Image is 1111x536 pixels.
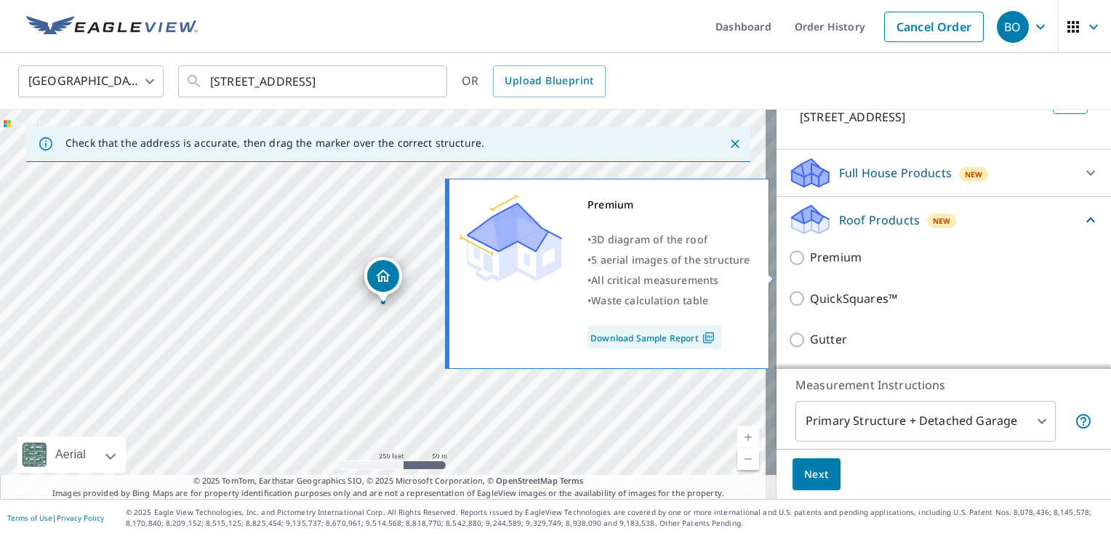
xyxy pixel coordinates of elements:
p: | [7,513,104,522]
span: 5 aerial images of the structure [591,253,750,267]
div: BO [997,11,1029,43]
div: • [587,250,750,270]
button: Next [793,458,841,491]
div: Full House ProductsNew [788,155,1099,190]
div: • [587,230,750,250]
p: Premium [810,248,862,267]
a: Terms of Use [7,513,52,523]
div: • [587,291,750,311]
img: Pdf Icon [699,331,718,344]
button: Close [726,134,745,153]
p: QuickSquares™ [810,290,897,308]
div: OR [462,65,606,97]
span: Next [804,466,829,484]
div: Premium [587,195,750,215]
p: [STREET_ADDRESS] [800,108,1047,126]
a: Download Sample Report [587,325,721,349]
span: New [965,168,983,180]
span: All critical measurements [591,273,718,287]
div: Aerial [51,436,90,473]
span: 3D diagram of the roof [591,232,707,246]
p: Gutter [810,330,847,349]
span: New [933,215,951,227]
a: Current Level 17, Zoom Out [737,448,759,470]
img: Premium [460,195,562,282]
span: Upload Blueprint [505,72,593,90]
img: EV Logo [26,16,198,38]
span: © 2025 TomTom, Earthstar Geographics SIO, © 2025 Microsoft Corporation, © [193,475,584,487]
div: Dropped pin, building 1, Residential property, 3209 Cherrywood Ln Eau Claire, WI 54701 [364,257,402,302]
a: Terms [560,475,584,486]
span: Your report will include the primary structure and a detached garage if one exists. [1075,413,1092,430]
span: Waste calculation table [591,293,708,307]
div: Aerial [17,436,126,473]
a: Current Level 17, Zoom In [737,426,759,448]
a: Upload Blueprint [493,65,605,97]
a: OpenStreetMap [496,475,557,486]
p: Measurement Instructions [795,376,1092,394]
p: Roof Products [839,211,920,229]
p: Full House Products [839,164,952,182]
a: Cancel Order [884,12,984,42]
p: Check that the address is accurate, then drag the marker over the correct structure. [65,137,484,150]
input: Search by address or latitude-longitude [210,61,417,102]
div: [GEOGRAPHIC_DATA] [18,61,164,102]
div: • [587,270,750,291]
p: © 2025 Eagle View Technologies, Inc. and Pictometry International Corp. All Rights Reserved. Repo... [126,507,1104,529]
a: Privacy Policy [57,513,104,523]
div: Roof ProductsNew [788,203,1099,237]
div: Primary Structure + Detached Garage [795,401,1056,442]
